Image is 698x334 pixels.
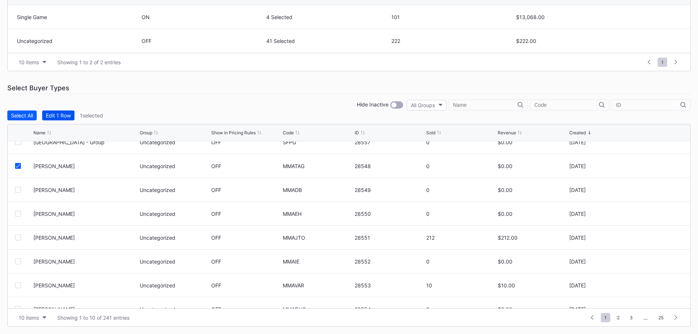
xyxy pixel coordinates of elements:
div: [DATE] [569,258,639,265]
div: [PERSON_NAME] [33,163,138,169]
div: Uncategorized [140,306,209,312]
input: Code [534,102,599,108]
div: 28552 [355,258,424,265]
div: Uncategorized [140,139,209,145]
div: [GEOGRAPHIC_DATA] - Group [33,139,138,145]
div: OFF [211,163,221,169]
div: 0 [426,258,496,265]
button: Edit 1 Row [42,110,74,120]
div: Revenue [498,130,516,135]
div: OFF [211,139,221,145]
div: Select Buyer Types [7,82,691,94]
div: 0 [426,139,496,145]
div: ID [355,130,359,135]
div: MMAEH [283,211,352,217]
div: Name [33,130,45,135]
span: 2 [613,313,623,322]
div: MMATAG [283,163,352,169]
div: 41 Selected [266,38,389,44]
div: 4 Selected [266,14,389,20]
div: [DATE] [569,282,639,288]
div: Uncategorized [140,235,209,241]
div: 101 [391,14,514,20]
div: $212.00 [498,235,567,241]
div: 0 [426,306,496,312]
button: 10 items [15,313,50,323]
div: Code [283,130,294,135]
div: 28549 [355,187,424,193]
div: 28550 [355,211,424,217]
div: SFPG [283,139,352,145]
div: Uncategorized [140,211,209,217]
div: Showing 1 to 10 of 241 entries [57,315,129,321]
div: Single Game [17,14,140,20]
div: [DATE] [569,139,639,145]
div: $0.00 [498,306,567,312]
div: MMAVAR [283,282,352,288]
input: Name [453,102,518,108]
span: 25 [655,313,667,322]
div: OFF [211,258,221,265]
div: Show in Pricing Rules [211,130,256,135]
div: Edit 1 Row [46,112,71,119]
div: 28553 [355,282,424,288]
div: Created [569,130,586,135]
div: All Groups [411,102,435,108]
div: $222.00 [516,38,639,44]
div: Uncategorized [140,282,209,288]
div: 0 [426,187,496,193]
div: Uncategorized [140,163,209,169]
div: $0.00 [498,258,567,265]
div: Showing 1 to 2 of 2 entries [57,59,121,65]
div: OFF [211,187,221,193]
div: 10 items [19,315,39,321]
div: Uncategorized [17,38,140,44]
input: ID [616,102,680,108]
div: 0 [426,163,496,169]
div: $0.00 [498,211,567,217]
div: Uncategorized [140,258,209,265]
div: [PERSON_NAME] [33,306,138,312]
div: Uncategorized [140,187,209,193]
div: [PERSON_NAME] [33,235,138,241]
div: MMADHO [283,306,352,312]
div: [DATE] [569,235,639,241]
div: OFF [211,211,221,217]
div: [PERSON_NAME] [33,258,138,265]
div: 28551 [355,235,424,241]
div: OFF [211,282,221,288]
div: 212 [426,235,496,241]
button: All Groups [407,100,446,110]
div: [PERSON_NAME] [33,211,138,217]
button: 10 items [15,57,50,67]
span: 1 [601,313,610,322]
div: $0.00 [498,163,567,169]
span: 1 [658,58,667,67]
button: Select All [7,110,37,120]
div: 10 items [19,59,39,65]
div: OFF [142,38,264,44]
div: [DATE] [569,187,639,193]
div: 28554 [355,306,424,312]
div: Hide Inactive [357,101,388,109]
div: $13,068.00 [516,14,639,20]
div: MMAIE [283,258,352,265]
div: ON [142,14,264,20]
div: 222 [391,38,514,44]
div: Group [140,130,152,135]
div: [PERSON_NAME] [33,187,138,193]
div: OFF [211,306,221,312]
div: ... [638,315,653,321]
div: [DATE] [569,211,639,217]
div: 10 [426,282,496,288]
div: Select All [11,112,33,119]
div: 0 [426,211,496,217]
div: $0.00 [498,187,567,193]
div: MMADB [283,187,352,193]
div: $10.00 [498,282,567,288]
div: OFF [211,235,221,241]
div: [PERSON_NAME] [33,282,138,288]
div: 28548 [355,163,424,169]
div: 28557 [355,139,424,145]
div: $0.00 [498,139,567,145]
